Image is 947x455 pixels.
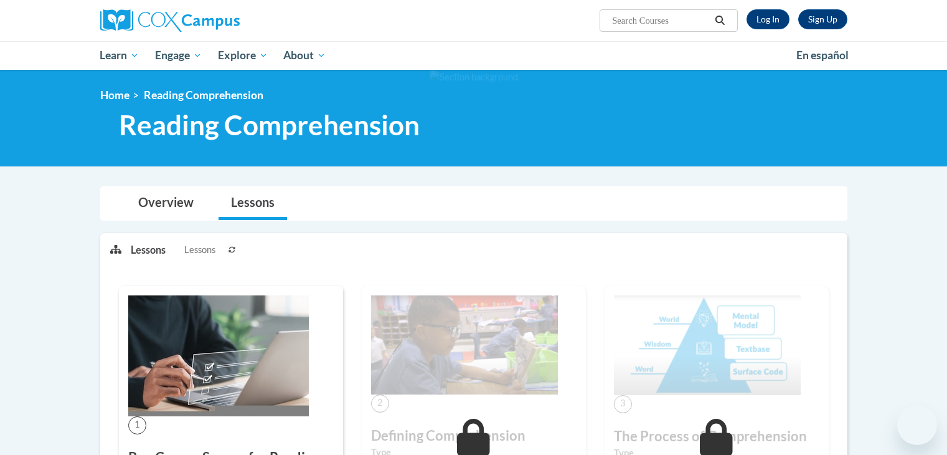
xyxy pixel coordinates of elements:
[710,13,729,28] button: Search
[210,41,276,70] a: Explore
[897,405,937,445] iframe: Button to launch messaging window
[283,48,326,63] span: About
[798,9,847,29] a: Register
[119,108,420,141] span: Reading Comprehension
[747,9,789,29] a: Log In
[100,9,240,32] img: Cox Campus
[614,427,819,446] h3: The Process of Comprehension
[218,48,268,63] span: Explore
[371,426,577,446] h3: Defining Comprehension
[155,48,202,63] span: Engage
[430,70,518,84] img: Section background
[128,416,146,434] span: 1
[144,89,263,102] span: Reading Comprehension
[100,48,139,63] span: Learn
[126,187,206,220] a: Overview
[219,187,287,220] a: Lessons
[82,41,866,70] div: Main menu
[611,13,710,28] input: Search Courses
[788,42,857,69] a: En español
[371,395,389,413] span: 2
[147,41,210,70] a: Engage
[128,295,309,416] img: Course Image
[184,243,215,257] span: Lessons
[131,243,166,257] p: Lessons
[614,395,632,413] span: 3
[275,41,334,70] a: About
[92,41,148,70] a: Learn
[796,49,849,62] span: En español
[100,89,130,102] a: Home
[614,295,801,395] img: Course Image
[100,9,337,32] a: Cox Campus
[371,295,558,395] img: Course Image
